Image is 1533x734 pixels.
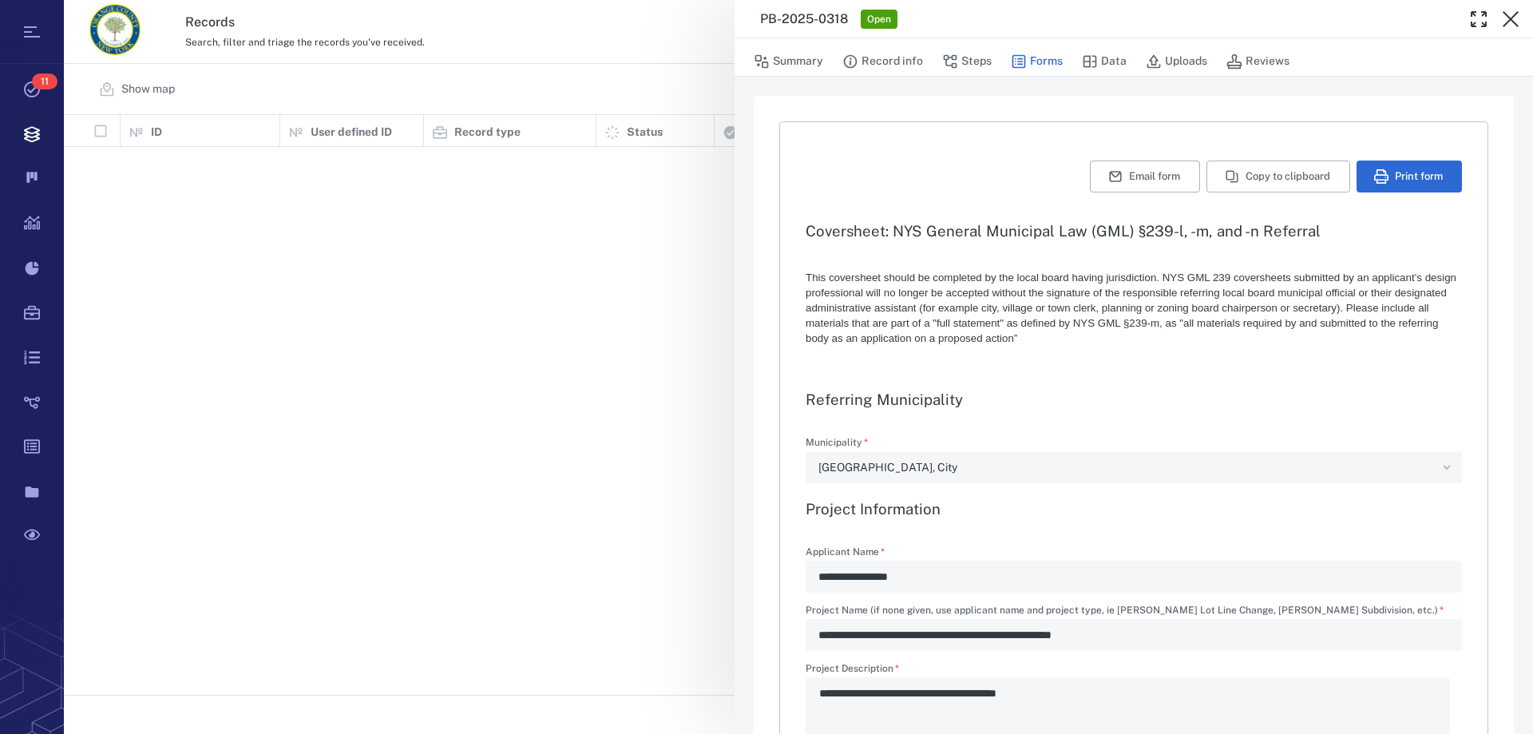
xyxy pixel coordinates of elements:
h3: PB-2025-0318 [760,10,848,29]
button: Summary [754,46,823,77]
h3: Project Information [806,499,1462,518]
div: Municipality [806,451,1462,483]
label: Municipality [806,438,1462,451]
button: Close [1495,3,1527,35]
button: Email form [1090,161,1200,192]
h3: Referring Municipality [806,390,1462,409]
button: Forms [1011,46,1063,77]
button: Data [1082,46,1127,77]
button: Print form [1357,161,1462,192]
span: Help [36,11,69,26]
label: Applicant Name [806,547,1462,561]
button: Toggle Fullscreen [1463,3,1495,35]
button: Record info [842,46,923,77]
span: Open [864,13,894,26]
button: Uploads [1146,46,1207,77]
div: Applicant Name [806,561,1462,593]
h3: Coversheet: NYS General Municipal Law (GML) §239-l, -m, and -n Referral [806,221,1462,240]
button: Steps [942,46,992,77]
div: [GEOGRAPHIC_DATA], City [818,458,1436,477]
span: This coversheet should be completed by the local board having jurisdiction. NYS GML 239 covershee... [806,272,1456,344]
button: Copy to clipboard [1206,161,1350,192]
label: Project Name (if none given, use applicant name and project type, ie [PERSON_NAME] Lot Line Chang... [806,605,1462,619]
div: Project Name (if none given, use applicant name and project type, ie Smith Lot Line Change, Jones... [806,619,1462,651]
span: 11 [32,73,57,89]
label: Project Description [806,664,1462,677]
button: Reviews [1226,46,1289,77]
